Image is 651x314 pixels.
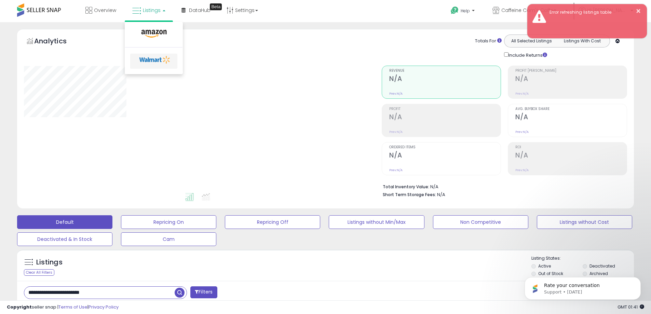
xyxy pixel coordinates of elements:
[506,37,557,45] button: All Selected Listings
[531,255,634,262] p: Listing States:
[475,38,502,44] div: Totals For
[210,3,222,10] div: Tooltip anchor
[36,258,63,267] h5: Listings
[499,51,555,59] div: Include Returns
[515,107,627,111] span: Avg. Buybox Share
[433,215,528,229] button: Non Competitive
[189,7,211,14] span: DataHub
[515,75,627,84] h2: N/A
[515,168,529,172] small: Prev: N/A
[557,37,608,45] button: Listings With Cost
[7,304,119,311] div: seller snap | |
[383,182,622,190] li: N/A
[389,151,501,161] h2: N/A
[7,304,32,310] strong: Copyright
[389,168,403,172] small: Prev: N/A
[515,92,529,96] small: Prev: N/A
[383,192,436,197] b: Short Term Storage Fees:
[89,304,119,310] a: Privacy Policy
[537,215,632,229] button: Listings without Cost
[17,215,112,229] button: Default
[34,36,80,47] h5: Analytics
[544,9,642,16] div: Error refreshing listings table
[389,130,403,134] small: Prev: N/A
[461,8,470,14] span: Help
[121,232,216,246] button: Cam
[636,7,641,15] button: ×
[515,69,627,73] span: Profit [PERSON_NAME]
[190,286,217,298] button: Filters
[383,184,429,190] b: Total Inventory Value:
[143,7,161,14] span: Listings
[445,1,482,22] a: Help
[389,69,501,73] span: Revenue
[450,6,459,15] i: Get Help
[389,75,501,84] h2: N/A
[515,113,627,122] h2: N/A
[329,215,424,229] button: Listings without Min/Max
[437,191,445,198] span: N/A
[121,215,216,229] button: Repricing On
[94,7,116,14] span: Overview
[501,7,563,14] span: Caffeine Cam's Coffee & Candy Company Inc.
[389,113,501,122] h2: N/A
[515,151,627,161] h2: N/A
[514,263,651,311] iframe: Intercom notifications message
[515,146,627,149] span: ROI
[58,304,87,310] a: Terms of Use
[225,215,320,229] button: Repricing Off
[389,107,501,111] span: Profit
[389,146,501,149] span: Ordered Items
[17,232,112,246] button: Deactivated & In Stock
[24,269,54,276] div: Clear All Filters
[515,130,529,134] small: Prev: N/A
[389,92,403,96] small: Prev: N/A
